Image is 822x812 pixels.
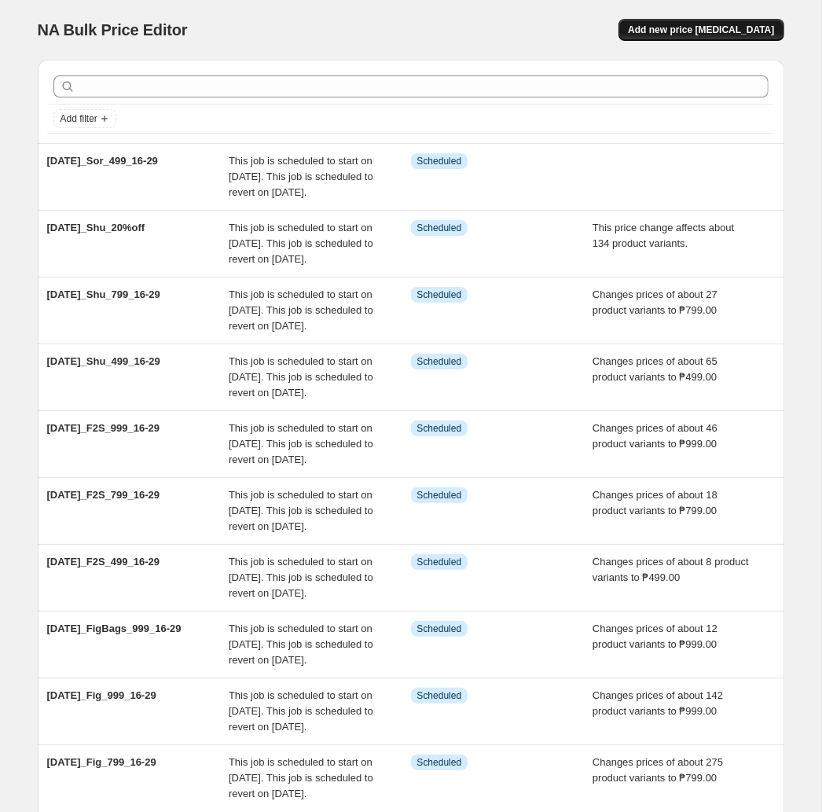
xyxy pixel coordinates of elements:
[229,689,373,733] span: This job is scheduled to start on [DATE]. This job is scheduled to revert on [DATE].
[229,422,373,465] span: This job is scheduled to start on [DATE]. This job is scheduled to revert on [DATE].
[47,556,160,568] span: [DATE]_F2S_499_16-29
[229,222,373,265] span: This job is scheduled to start on [DATE]. This job is scheduled to revert on [DATE].
[229,623,373,666] span: This job is scheduled to start on [DATE]. This job is scheduled to revert on [DATE].
[593,222,734,249] span: This price change affects about 134 product variants.
[38,21,188,39] span: NA Bulk Price Editor
[47,288,160,300] span: [DATE]_Shu_799_16-29
[47,422,160,434] span: [DATE]_F2S_999_16-29
[47,689,156,701] span: [DATE]_Fig_999_16-29
[47,155,158,167] span: [DATE]_Sor_499_16-29
[417,689,462,702] span: Scheduled
[229,355,373,399] span: This job is scheduled to start on [DATE]. This job is scheduled to revert on [DATE].
[593,623,717,650] span: Changes prices of about 12 product variants to ₱999.00
[47,489,160,501] span: [DATE]_F2S_799_16-29
[61,112,97,125] span: Add filter
[53,109,116,128] button: Add filter
[593,556,749,583] span: Changes prices of about 8 product variants to ₱499.00
[47,623,182,634] span: [DATE]_FigBags_999_16-29
[229,489,373,532] span: This job is scheduled to start on [DATE]. This job is scheduled to revert on [DATE].
[417,222,462,234] span: Scheduled
[417,756,462,769] span: Scheduled
[47,756,156,768] span: [DATE]_Fig_799_16-29
[47,355,160,367] span: [DATE]_Shu_499_16-29
[417,422,462,435] span: Scheduled
[593,689,723,717] span: Changes prices of about 142 product variants to ₱999.00
[593,422,717,450] span: Changes prices of about 46 product variants to ₱999.00
[417,288,462,301] span: Scheduled
[417,355,462,368] span: Scheduled
[417,489,462,502] span: Scheduled
[417,556,462,568] span: Scheduled
[229,288,373,332] span: This job is scheduled to start on [DATE]. This job is scheduled to revert on [DATE].
[593,355,717,383] span: Changes prices of about 65 product variants to ₱499.00
[593,756,723,784] span: Changes prices of about 275 product variants to ₱799.00
[593,489,717,516] span: Changes prices of about 18 product variants to ₱799.00
[593,288,717,316] span: Changes prices of about 27 product variants to ₱799.00
[628,24,774,36] span: Add new price [MEDICAL_DATA]
[229,756,373,799] span: This job is scheduled to start on [DATE]. This job is scheduled to revert on [DATE].
[618,19,783,41] button: Add new price [MEDICAL_DATA]
[229,155,373,198] span: This job is scheduled to start on [DATE]. This job is scheduled to revert on [DATE].
[417,623,462,635] span: Scheduled
[417,155,462,167] span: Scheduled
[47,222,145,233] span: [DATE]_Shu_20%off
[229,556,373,599] span: This job is scheduled to start on [DATE]. This job is scheduled to revert on [DATE].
